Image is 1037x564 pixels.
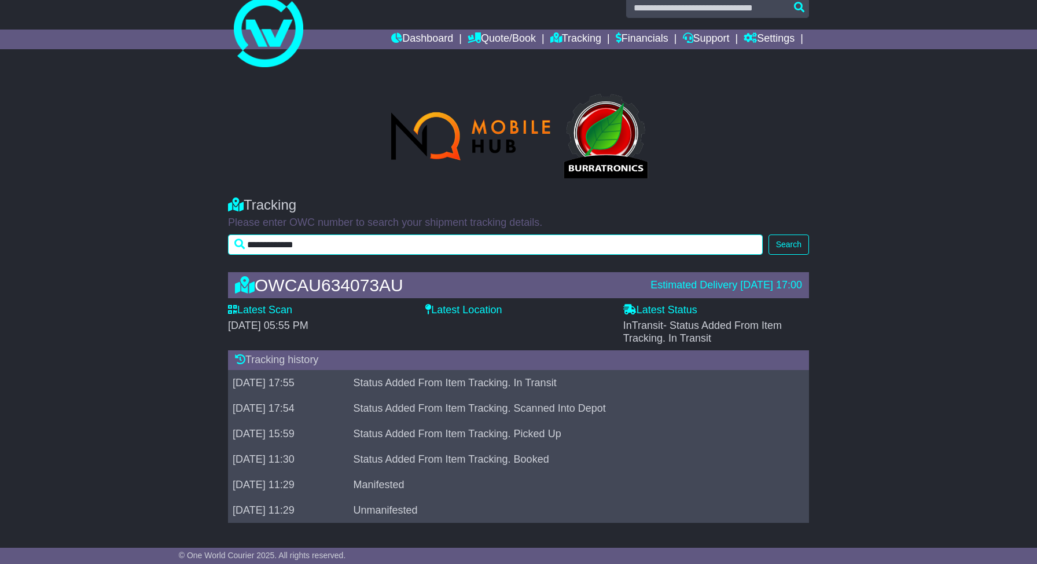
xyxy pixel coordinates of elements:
td: [DATE] 15:59 [228,421,348,446]
div: OWCAU634073AU [229,276,645,295]
td: Status Added From Item Tracking. Picked Up [348,421,793,446]
td: [DATE] 11:29 [228,472,348,497]
label: Latest Location [425,304,502,317]
td: Manifested [348,472,793,497]
span: - Status Added From Item Tracking. In Transit [623,320,782,344]
span: © One World Courier 2025. All rights reserved. [179,551,346,560]
a: Settings [744,30,795,49]
a: Support [683,30,730,49]
div: Tracking [228,197,809,214]
td: Unmanifested [348,497,793,523]
td: Status Added From Item Tracking. Booked [348,446,793,472]
a: Financials [616,30,668,49]
td: [DATE] 11:29 [228,497,348,523]
label: Latest Scan [228,304,292,317]
a: Quote/Book [468,30,536,49]
td: Status Added From Item Tracking. Scanned Into Depot [348,395,793,421]
td: [DATE] 11:30 [228,446,348,472]
td: [DATE] 17:54 [228,395,348,421]
img: GetCustomerLogo [387,87,649,185]
button: Search [768,235,809,255]
a: Dashboard [391,30,453,49]
td: [DATE] 17:55 [228,370,348,395]
label: Latest Status [623,304,697,317]
p: Please enter OWC number to search your shipment tracking details. [228,217,809,229]
div: Estimated Delivery [DATE] 17:00 [650,279,802,292]
span: InTransit [623,320,782,344]
span: [DATE] 05:55 PM [228,320,308,331]
a: Tracking [550,30,601,49]
div: Tracking history [228,350,809,370]
td: Status Added From Item Tracking. In Transit [348,370,793,395]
